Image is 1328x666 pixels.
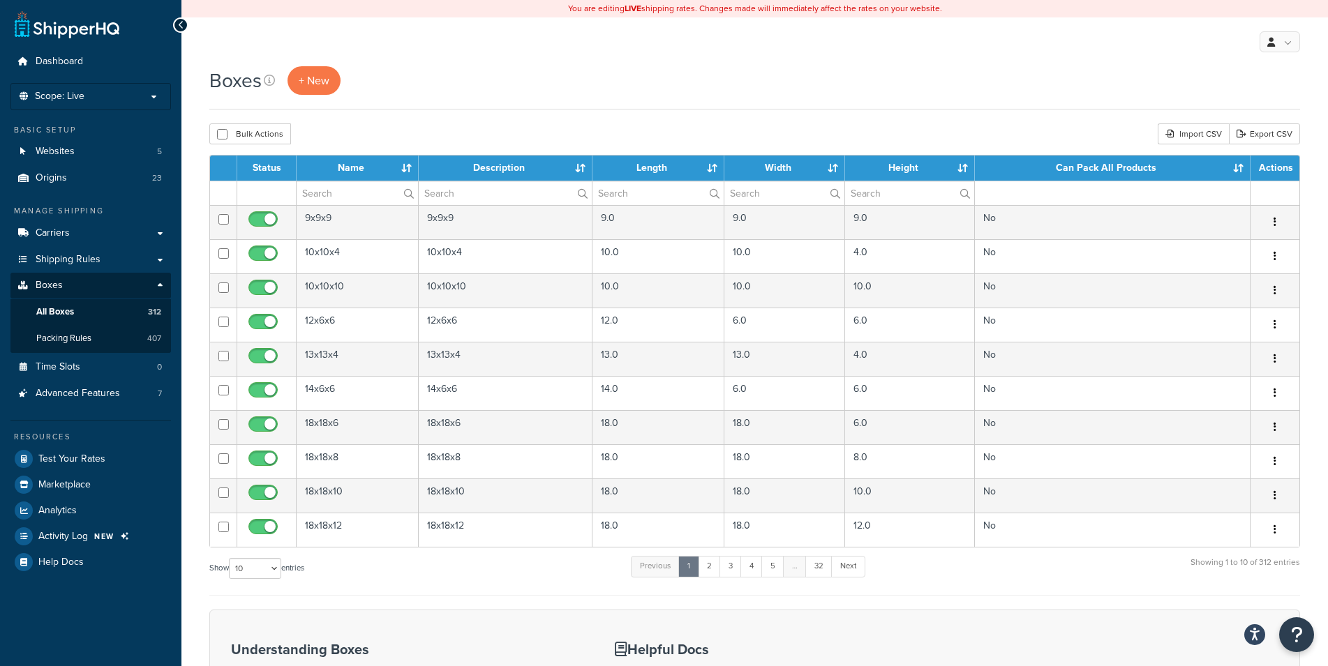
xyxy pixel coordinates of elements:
h3: Helpful Docs [615,642,834,657]
td: 18x18x10 [419,478,593,513]
td: 10x10x10 [419,273,593,308]
span: 312 [148,306,161,318]
td: 18x18x8 [297,444,419,478]
td: 18.0 [724,513,846,547]
div: Manage Shipping [10,205,171,217]
td: 18x18x12 [297,513,419,547]
div: Showing 1 to 10 of 312 entries [1191,554,1300,584]
button: Bulk Actions [209,123,291,144]
td: 14x6x6 [419,376,593,410]
td: No [975,273,1251,308]
li: Advanced Features [10,381,171,407]
span: Marketplace [38,479,91,491]
input: Search [845,181,973,205]
a: Boxes [10,273,171,298]
span: Time Slots [36,361,80,373]
td: No [975,376,1251,410]
td: 9.0 [592,205,724,239]
input: Search [297,181,418,205]
button: Open Resource Center [1279,617,1314,652]
td: 10.0 [845,478,974,513]
label: Show entries [209,558,304,579]
a: 5 [761,556,784,577]
td: 18.0 [724,410,846,444]
th: Length : activate to sort column ascending [592,156,724,181]
td: 10x10x4 [419,239,593,273]
td: 18.0 [592,513,724,547]
td: 13.0 [592,342,724,376]
span: Origins [36,172,67,184]
a: 32 [805,556,833,577]
th: Width : activate to sort column ascending [724,156,846,181]
a: Packing Rules 407 [10,326,171,351]
td: 18x18x6 [297,410,419,444]
td: 6.0 [724,376,846,410]
li: Dashboard [10,49,171,75]
b: LIVE [625,2,641,15]
a: Test Your Rates [10,446,171,471]
a: 2 [698,556,721,577]
td: 14x6x6 [297,376,419,410]
span: + New [299,73,329,89]
span: Packing Rules [36,333,91,345]
td: 12x6x6 [297,308,419,342]
li: Carriers [10,220,171,246]
td: 18.0 [724,444,846,478]
td: 18.0 [724,478,846,513]
td: 18.0 [592,410,724,444]
td: 6.0 [845,410,974,444]
td: 10.0 [724,239,846,273]
a: Origins 23 [10,165,171,191]
td: 6.0 [845,376,974,410]
li: Boxes [10,273,171,352]
a: Next [831,556,865,577]
td: No [975,410,1251,444]
span: Shipping Rules [36,254,100,266]
td: 13x13x4 [419,342,593,376]
td: 18.0 [592,478,724,513]
select: Showentries [229,558,281,579]
span: Activity Log [38,531,88,543]
span: All Boxes [36,306,74,318]
td: 6.0 [845,308,974,342]
a: Export CSV [1229,123,1300,144]
a: Previous [631,556,680,577]
a: 3 [719,556,742,577]
td: 6.0 [724,308,846,342]
a: Advanced Features 7 [10,381,171,407]
td: 14.0 [592,376,724,410]
th: Status [237,156,297,181]
td: 13x13x4 [297,342,419,376]
span: 0 [157,361,162,373]
td: No [975,239,1251,273]
span: Help Docs [38,557,84,568]
td: 9.0 [845,205,974,239]
td: 13.0 [724,342,846,376]
td: 10.0 [724,273,846,308]
td: No [975,513,1251,547]
a: 4 [740,556,763,577]
a: Marketplace [10,472,171,497]
td: 10x10x10 [297,273,419,308]
a: ShipperHQ Home [15,10,119,38]
a: … [783,556,807,577]
a: 1 [678,556,699,577]
td: 4.0 [845,239,974,273]
span: Carriers [36,227,70,239]
a: Analytics [10,498,171,523]
span: 23 [152,172,162,184]
li: Origins [10,165,171,191]
td: 10.0 [592,273,724,308]
li: Help Docs [10,550,171,575]
td: 18x18x12 [419,513,593,547]
span: Dashboard [36,56,83,68]
td: No [975,205,1251,239]
td: 12x6x6 [419,308,593,342]
span: Analytics [38,505,77,517]
td: 8.0 [845,444,974,478]
td: 18x18x8 [419,444,593,478]
span: Websites [36,146,75,158]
